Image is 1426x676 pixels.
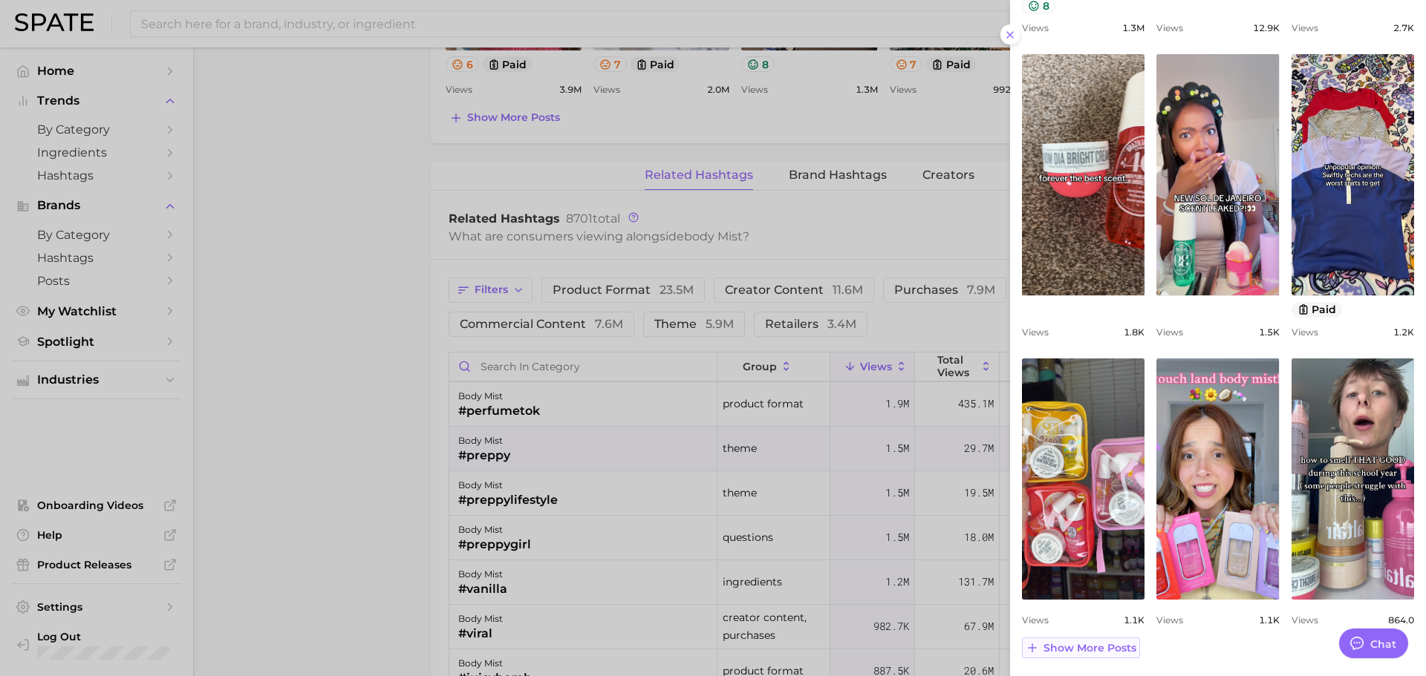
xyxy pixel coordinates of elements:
[1022,637,1140,658] button: Show more posts
[1022,326,1049,338] span: Views
[1292,302,1343,318] button: paid
[1259,326,1280,338] span: 1.5k
[1156,326,1183,338] span: Views
[1124,326,1145,338] span: 1.8k
[1022,22,1049,33] span: Views
[1292,22,1318,33] span: Views
[1393,22,1414,33] span: 2.7k
[1388,614,1414,626] span: 864.0
[1253,22,1280,33] span: 12.9k
[1156,22,1183,33] span: Views
[1122,22,1145,33] span: 1.3m
[1124,614,1145,626] span: 1.1k
[1393,326,1414,338] span: 1.2k
[1044,642,1136,654] span: Show more posts
[1292,326,1318,338] span: Views
[1292,614,1318,626] span: Views
[1156,614,1183,626] span: Views
[1259,614,1280,626] span: 1.1k
[1022,614,1049,626] span: Views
